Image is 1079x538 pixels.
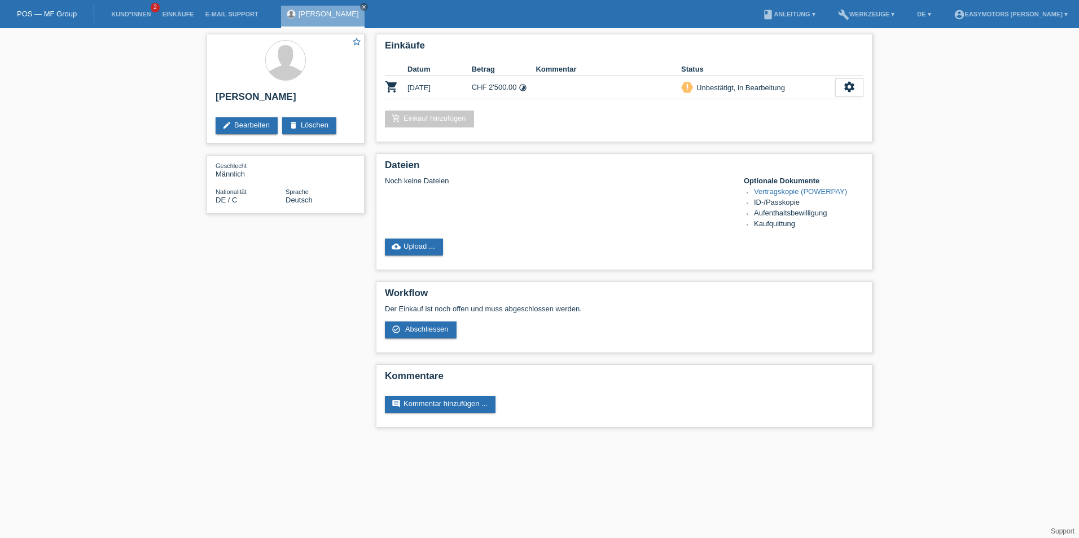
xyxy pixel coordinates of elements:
li: Aufenthaltsbewilligung [754,209,863,219]
th: Kommentar [536,63,681,76]
h2: Kommentare [385,371,863,387]
a: deleteLöschen [282,117,336,134]
i: build [838,9,849,20]
div: Unbestätigt, in Bearbeitung [693,82,785,94]
a: Vertragskopie (POWERPAY) [754,187,847,196]
a: check_circle_outline Abschliessen [385,321,457,338]
p: Der Einkauf ist noch offen und muss abgeschlossen werden. [385,305,863,313]
a: [PERSON_NAME] [299,10,359,18]
a: Support [1051,527,1074,535]
a: commentKommentar hinzufügen ... [385,396,495,413]
span: Deutsch [286,196,313,204]
span: 2 [151,3,160,12]
li: ID-/Passkopie [754,198,863,209]
a: DE ▾ [911,11,936,17]
td: [DATE] [407,76,472,99]
h4: Optionale Dokumente [744,177,863,185]
span: Nationalität [216,188,247,195]
th: Datum [407,63,472,76]
i: account_circle [954,9,965,20]
a: cloud_uploadUpload ... [385,239,443,255]
i: edit [222,121,231,130]
h2: Workflow [385,288,863,305]
i: star_border [352,37,362,47]
span: Abschliessen [405,325,449,333]
i: book [762,9,774,20]
span: Geschlecht [216,162,247,169]
div: Noch keine Dateien [385,177,730,185]
i: Fixe Raten (24 Raten) [519,83,527,92]
a: editBearbeiten [216,117,278,134]
td: CHF 2'500.00 [472,76,536,99]
i: close [361,4,367,10]
li: Kaufquittung [754,219,863,230]
span: Sprache [286,188,309,195]
i: comment [392,399,401,408]
i: cloud_upload [392,242,401,251]
a: buildWerkzeuge ▾ [832,11,901,17]
a: close [360,3,368,11]
a: add_shopping_cartEinkauf hinzufügen [385,111,474,127]
a: POS — MF Group [17,10,77,18]
h2: Einkäufe [385,40,863,57]
i: settings [843,81,856,93]
div: Männlich [216,161,286,178]
a: E-Mail Support [200,11,264,17]
i: add_shopping_cart [392,114,401,123]
a: star_border [352,37,362,48]
i: priority_high [683,83,691,91]
a: Kund*innen [106,11,156,17]
th: Status [681,63,835,76]
span: Deutschland / C / 24.07.2008 [216,196,237,204]
i: delete [289,121,298,130]
a: bookAnleitung ▾ [757,11,821,17]
i: check_circle_outline [392,325,401,334]
a: account_circleEasymotors [PERSON_NAME] ▾ [948,11,1073,17]
h2: Dateien [385,160,863,177]
h2: [PERSON_NAME] [216,91,356,108]
th: Betrag [472,63,536,76]
i: POSP00027904 [385,80,398,94]
a: Einkäufe [156,11,199,17]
